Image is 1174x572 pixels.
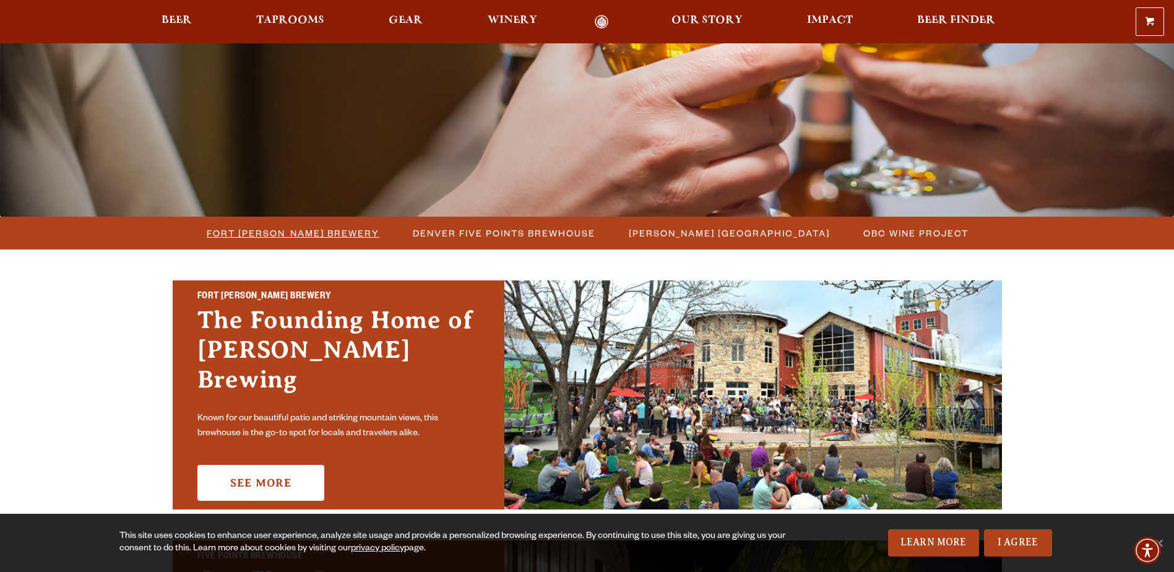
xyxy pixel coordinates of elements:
[888,529,979,557] a: Learn More
[480,15,545,29] a: Winery
[413,224,595,242] span: Denver Five Points Brewhouse
[984,529,1052,557] a: I Agree
[504,280,1002,509] img: Fort Collins Brewery & Taproom'
[405,224,602,242] a: Denver Five Points Brewhouse
[856,224,975,242] a: OBC Wine Project
[248,15,332,29] a: Taprooms
[197,289,480,305] h2: Fort [PERSON_NAME] Brewery
[197,305,480,407] h3: The Founding Home of [PERSON_NAME] Brewing
[381,15,431,29] a: Gear
[162,15,192,25] span: Beer
[807,15,853,25] span: Impact
[199,224,386,242] a: Fort [PERSON_NAME] Brewery
[197,412,480,441] p: Known for our beautiful patio and striking mountain views, this brewhouse is the go-to spot for l...
[197,465,324,501] a: See More
[629,224,830,242] span: [PERSON_NAME] [GEOGRAPHIC_DATA]
[663,15,751,29] a: Our Story
[119,531,787,555] div: This site uses cookies to enhance user experience, analyze site usage and provide a personalized ...
[1134,537,1161,564] div: Accessibility Menu
[799,15,861,29] a: Impact
[917,15,995,25] span: Beer Finder
[153,15,200,29] a: Beer
[488,15,537,25] span: Winery
[671,15,743,25] span: Our Story
[351,544,404,554] a: privacy policy
[909,15,1003,29] a: Beer Finder
[579,15,625,29] a: Odell Home
[863,224,969,242] span: OBC Wine Project
[207,224,379,242] span: Fort [PERSON_NAME] Brewery
[621,224,836,242] a: [PERSON_NAME] [GEOGRAPHIC_DATA]
[256,15,324,25] span: Taprooms
[389,15,423,25] span: Gear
